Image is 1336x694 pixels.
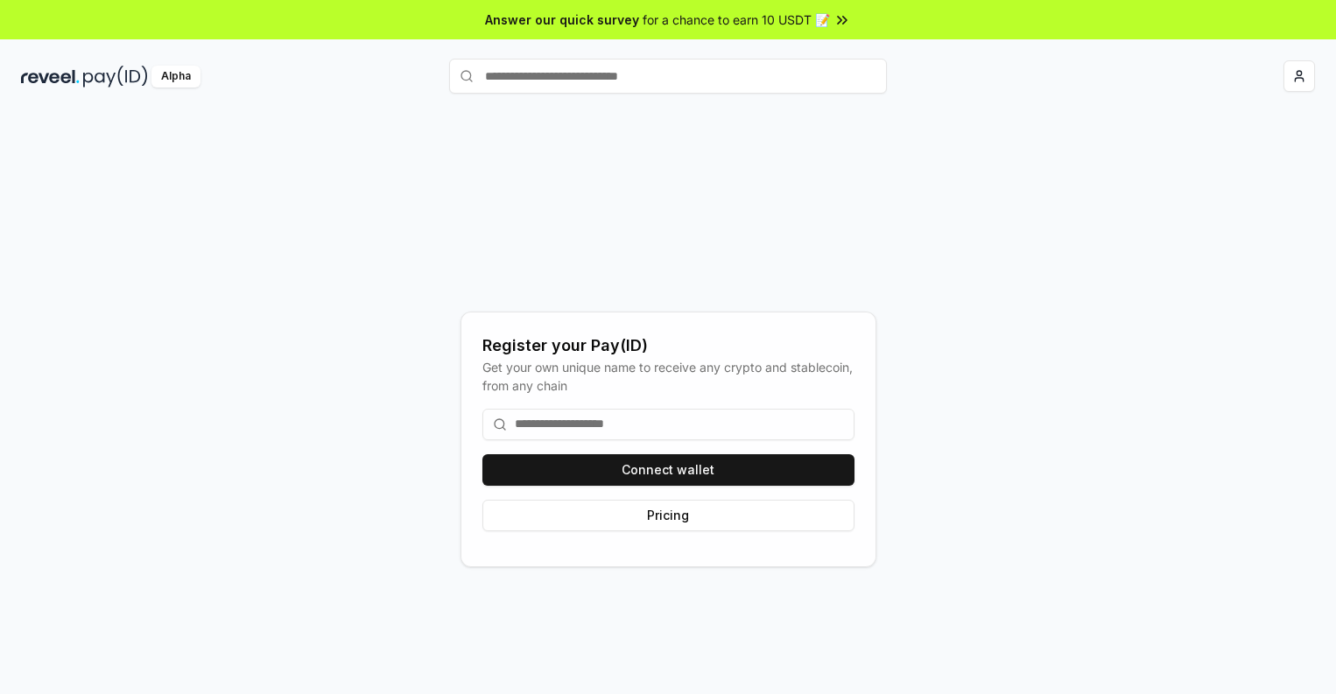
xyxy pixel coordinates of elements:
button: Pricing [482,500,854,531]
span: for a chance to earn 10 USDT 📝 [643,11,830,29]
div: Alpha [151,66,200,88]
img: reveel_dark [21,66,80,88]
div: Register your Pay(ID) [482,333,854,358]
span: Answer our quick survey [485,11,639,29]
button: Connect wallet [482,454,854,486]
div: Get your own unique name to receive any crypto and stablecoin, from any chain [482,358,854,395]
img: pay_id [83,66,148,88]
